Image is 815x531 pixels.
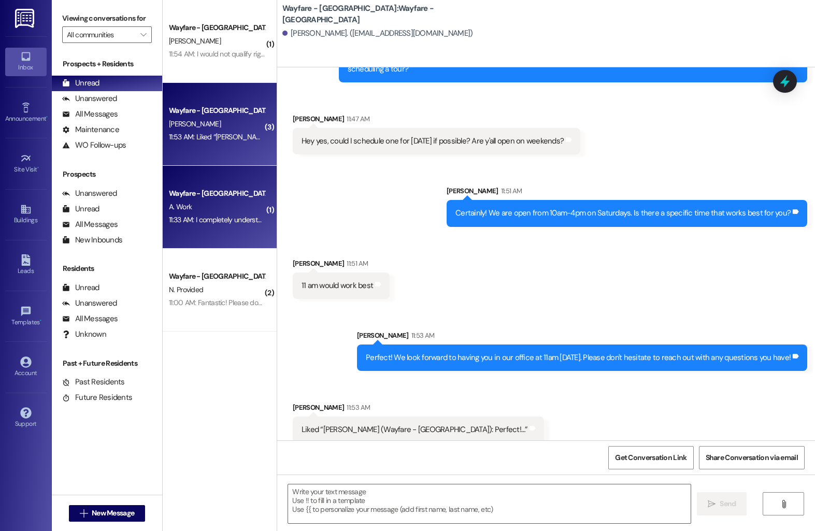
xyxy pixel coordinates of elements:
[62,235,122,246] div: New Inbounds
[15,9,36,28] img: ResiDesk Logo
[169,119,221,128] span: [PERSON_NAME]
[140,31,146,39] i: 
[780,500,788,508] i: 
[62,93,117,104] div: Unanswered
[169,49,348,59] div: 11:54 AM: I would not qualify right now I just filed bankruptcy
[62,377,125,388] div: Past Residents
[282,28,473,39] div: [PERSON_NAME]. ([EMAIL_ADDRESS][DOMAIN_NAME])
[169,36,221,46] span: [PERSON_NAME]
[5,48,47,76] a: Inbox
[67,26,135,43] input: All communities
[366,352,791,363] div: Perfect! We look forward to having you in our office at 11am [DATE]. Please don't hesitate to rea...
[282,3,490,25] b: Wayfare - [GEOGRAPHIC_DATA]: Wayfare - [GEOGRAPHIC_DATA]
[293,402,545,417] div: [PERSON_NAME]
[293,258,390,272] div: [PERSON_NAME]
[302,280,373,291] div: 11 am would work best
[52,59,162,69] div: Prospects + Residents
[697,492,747,515] button: Send
[52,169,162,180] div: Prospects
[169,285,203,294] span: N. Provided
[62,298,117,309] div: Unanswered
[447,185,807,200] div: [PERSON_NAME]
[169,132,405,141] div: 11:53 AM: Liked “[PERSON_NAME] (Wayfare - [GEOGRAPHIC_DATA]): Perfect!…”
[40,317,41,324] span: •
[62,219,118,230] div: All Messages
[169,22,265,33] div: Wayfare - [GEOGRAPHIC_DATA]
[357,330,807,345] div: [PERSON_NAME]
[52,358,162,369] div: Past + Future Residents
[62,140,126,151] div: WO Follow-ups
[5,353,47,381] a: Account
[62,204,99,214] div: Unread
[37,164,39,171] span: •
[615,452,687,463] span: Get Conversation Link
[344,113,369,124] div: 11:47 AM
[699,446,805,469] button: Share Conversation via email
[62,10,152,26] label: Viewing conversations for
[302,424,528,435] div: Liked “[PERSON_NAME] (Wayfare - [GEOGRAPHIC_DATA]): Perfect!…”
[5,251,47,279] a: Leads
[5,150,47,178] a: Site Visit •
[344,402,370,413] div: 11:53 AM
[608,446,693,469] button: Get Conversation Link
[720,498,736,509] span: Send
[62,329,106,340] div: Unknown
[169,298,405,307] div: 11:00 AM: Fantastic! Please don't hesitate to reach out with any other questions.
[62,313,118,324] div: All Messages
[169,105,265,116] div: Wayfare - [GEOGRAPHIC_DATA]
[62,392,132,403] div: Future Residents
[706,452,798,463] span: Share Conversation via email
[62,188,117,199] div: Unanswered
[5,404,47,432] a: Support
[169,188,265,199] div: Wayfare - [GEOGRAPHIC_DATA]
[5,303,47,331] a: Templates •
[62,124,119,135] div: Maintenance
[302,136,564,147] div: Hey yes, could I schedule one for [DATE] if possible? Are y'all open on weekends?
[46,113,48,121] span: •
[69,505,146,522] button: New Message
[169,271,265,282] div: Wayfare - [GEOGRAPHIC_DATA]
[498,185,522,196] div: 11:51 AM
[92,508,134,519] span: New Message
[293,113,580,128] div: [PERSON_NAME]
[344,258,368,269] div: 11:51 AM
[409,330,435,341] div: 11:53 AM
[708,500,716,508] i: 
[62,282,99,293] div: Unread
[80,509,88,518] i: 
[5,200,47,228] a: Buildings
[169,215,401,224] div: 11:33 AM: I completely understand! Do you have a specific timeframe in mind?
[62,109,118,120] div: All Messages
[52,263,162,274] div: Residents
[62,78,99,89] div: Unread
[455,208,791,219] div: Certainly! We are open from 10am-4pm on Saturdays. Is there a specific time that works best for you?
[169,202,192,211] span: A. Work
